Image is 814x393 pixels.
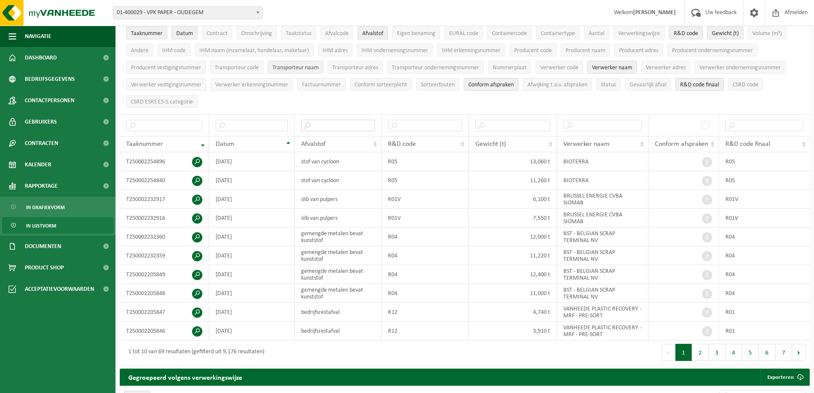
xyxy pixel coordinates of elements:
span: Producent ondernemingsnummer [672,47,753,54]
td: BIOTERRA [557,171,648,190]
td: R05 [719,171,810,190]
button: Transporteur adresTransporteur adres: Activate to sort [328,61,383,74]
span: IHM adres [323,47,348,54]
td: stof van cycloon [295,171,382,190]
td: VANHEEDE PLASTIC RECOVERY - MRF - PRE-SORT [557,303,648,322]
td: gemengde metalen bevat kunststof [295,246,382,265]
span: Eigen benaming [397,30,435,37]
td: BST - BELGIAN SCRAP TERMINAL NV [557,228,648,246]
button: ContainertypeContainertype: Activate to sort [536,27,580,39]
td: slib van pulpers [295,190,382,209]
button: Verwerker adresVerwerker adres: Activate to sort [641,61,690,74]
td: T250002205848 [120,284,209,303]
span: Afwijking t.o.v. afspraken [527,82,587,88]
span: IHM code [162,47,186,54]
td: [DATE] [209,190,295,209]
td: 7,550 t [469,209,557,228]
td: 12,000 t [469,228,557,246]
td: R04 [382,265,469,284]
td: [DATE] [209,209,295,228]
span: Status [601,82,616,88]
span: Product Shop [25,257,64,278]
button: Transporteur ondernemingsnummerTransporteur ondernemingsnummer : Activate to sort [387,61,484,74]
td: R04 [382,246,469,265]
span: Gewicht (t) [475,141,506,148]
span: Omschrijving [241,30,272,37]
span: Verwerker naam [592,65,632,71]
button: Transporteur naamTransporteur naam: Activate to sort [268,61,323,74]
span: IHM ondernemingsnummer [361,47,428,54]
span: Nummerplaat [493,65,527,71]
button: Producent ondernemingsnummerProducent ondernemingsnummer: Activate to sort [667,44,758,56]
td: [DATE] [209,284,295,303]
span: Taaknummer [126,141,163,148]
button: 6 [759,344,776,361]
span: Dashboard [25,47,57,68]
td: R05 [382,171,469,190]
td: R05 [382,152,469,171]
td: R01V [382,209,469,228]
span: Afvalcode [325,30,349,37]
button: OmschrijvingOmschrijving: Activate to sort [237,27,277,39]
button: R&D codeR&amp;D code: Activate to sort [669,27,703,39]
span: Producent adres [619,47,658,54]
button: VerwerkingswijzeVerwerkingswijze: Activate to sort [613,27,665,39]
button: IHM erkenningsnummerIHM erkenningsnummer: Activate to sort [437,44,505,56]
button: AantalAantal: Activate to sort [584,27,609,39]
button: Previous [662,344,675,361]
span: CSRD ESRS E5-5 categorie [131,99,193,105]
button: IHM adresIHM adres: Activate to sort [318,44,352,56]
button: Verwerker ondernemingsnummerVerwerker ondernemingsnummer: Activate to sort [695,61,785,74]
button: 3 [709,344,725,361]
td: 4,740 t [469,303,557,322]
button: TaaknummerTaaknummer: Activate to remove sorting [126,27,167,39]
span: Aantal [589,30,604,37]
span: Verwerkingswijze [618,30,660,37]
td: BRUSSEL ENERGIE CVBA SIOMAB [557,190,648,209]
td: 11,220 t [469,246,557,265]
td: gemengde metalen bevat kunststof [295,228,382,246]
span: Verwerker vestigingsnummer [131,82,201,88]
td: 11,000 t [469,284,557,303]
td: slib van pulpers [295,209,382,228]
span: Verwerker naam [563,141,610,148]
td: gemengde metalen bevat kunststof [295,284,382,303]
button: DatumDatum: Activate to sort [172,27,198,39]
span: R&D code finaal [680,82,719,88]
span: In grafiekvorm [26,199,65,216]
span: Contracten [25,133,58,154]
button: Gevaarlijk afval : Activate to sort [625,78,671,91]
span: CSRD code [733,82,758,88]
button: 2 [692,344,709,361]
span: Conform sorteerplicht [355,82,407,88]
span: Conform afspraken [655,141,708,148]
button: IHM codeIHM code: Activate to sort [157,44,190,56]
td: R04 [719,284,810,303]
span: Acceptatievoorwaarden [25,278,94,300]
button: Afwijking t.o.v. afsprakenAfwijking t.o.v. afspraken: Activate to sort [523,78,592,91]
button: CSRD codeCSRD code: Activate to sort [728,78,763,91]
td: R01V [719,190,810,209]
td: [DATE] [209,303,295,322]
span: Containertype [541,30,575,37]
span: Producent code [514,47,552,54]
td: T250002254840 [120,171,209,190]
button: StatusStatus: Activate to sort [596,78,621,91]
span: Verwerker ondernemingsnummer [699,65,781,71]
span: Containercode [492,30,527,37]
span: Transporteur ondernemingsnummer [392,65,479,71]
button: 5 [742,344,759,361]
td: R04 [382,284,469,303]
td: VANHEEDE PLASTIC RECOVERY - MRF - PRE-SORT [557,322,648,340]
h2: Gegroepeerd volgens verwerkingswijze [120,369,251,385]
span: R&D code [388,141,416,148]
strong: [PERSON_NAME] [633,9,676,16]
td: R04 [719,265,810,284]
button: 4 [725,344,742,361]
span: Gewicht (t) [712,30,739,37]
button: Producent adresProducent adres: Activate to sort [614,44,663,56]
button: Volume (m³)Volume (m³): Activate to sort [748,27,787,39]
td: BST - BELGIAN SCRAP TERMINAL NV [557,265,648,284]
button: Next [792,344,805,361]
button: 1 [675,344,692,361]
